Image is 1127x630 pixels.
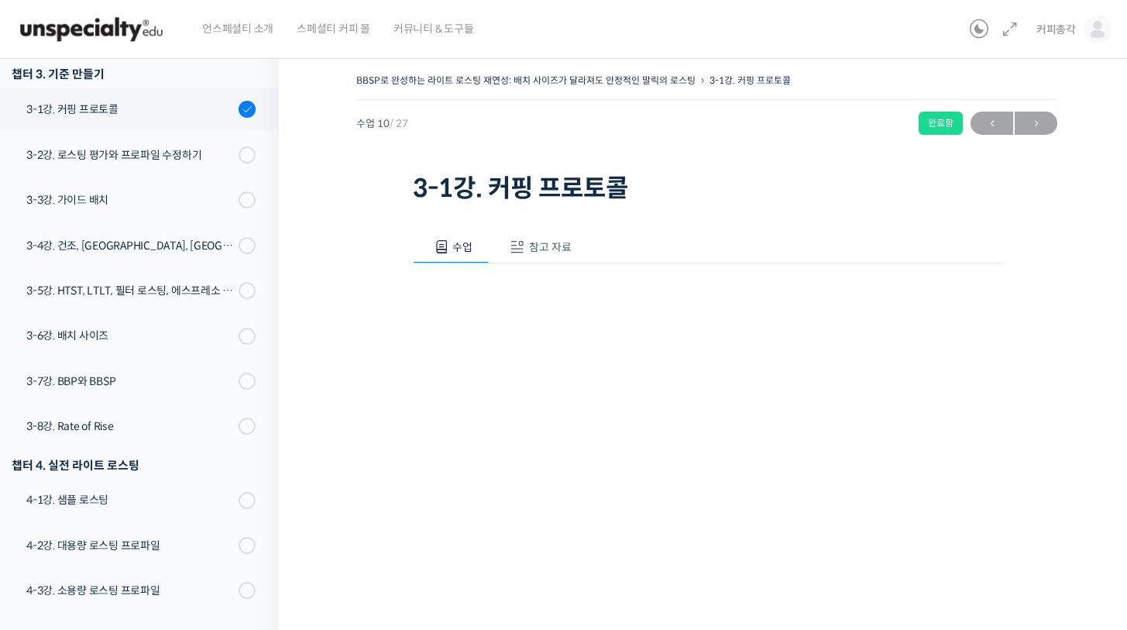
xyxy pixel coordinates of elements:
div: 4-3강. 소용량 로스팅 프로파일 [26,582,234,599]
span: 홈 [49,515,58,527]
span: 참고 자료 [529,240,572,254]
a: 대화 [102,491,200,530]
span: 설정 [239,515,258,527]
div: 3-4강. 건조, [GEOGRAPHIC_DATA], [GEOGRAPHIC_DATA] 구간의 화력 분배 [26,237,234,254]
span: / 27 [390,117,408,130]
span: 대화 [142,515,160,528]
a: 설정 [200,491,297,530]
span: → [1015,113,1057,134]
a: ←이전 [971,112,1013,135]
span: ← [971,113,1013,134]
div: 3-2강. 로스팅 평가와 프로파일 수정하기 [26,146,234,164]
h1: 3-1강. 커핑 프로토콜 [413,174,1002,203]
a: 다음→ [1015,112,1057,135]
a: 홈 [5,491,102,530]
div: 3-5강. HTST, LTLT, 필터 로스팅, 에스프레소 로스팅 [26,282,234,299]
span: 수업 [452,240,472,254]
div: 챕터 4. 실전 라이트 로스팅 [12,455,256,476]
div: 3-1강. 커핑 프로토콜 [26,101,234,118]
span: 수업 10 [356,119,408,129]
div: 3-7강. BBP와 BBSP [26,373,234,390]
a: 3-1강. 커핑 프로토콜 [710,74,791,86]
div: 4-1강. 샘플 로스팅 [26,491,234,508]
a: BBSP로 완성하는 라이트 로스팅 재연성: 배치 사이즈가 달라져도 안정적인 말릭의 로스팅 [356,74,696,86]
div: 4-2강. 대용량 로스팅 프로파일 [26,537,234,554]
div: 3-6강. 배치 사이즈 [26,327,234,344]
div: 3-8강. Rate of Rise [26,418,234,435]
div: 3-3강. 가이드 배치 [26,191,234,208]
div: 완료함 [919,112,963,135]
span: 커피총각 [1036,22,1076,36]
div: 챕터 3. 기준 만들기 [12,64,256,84]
